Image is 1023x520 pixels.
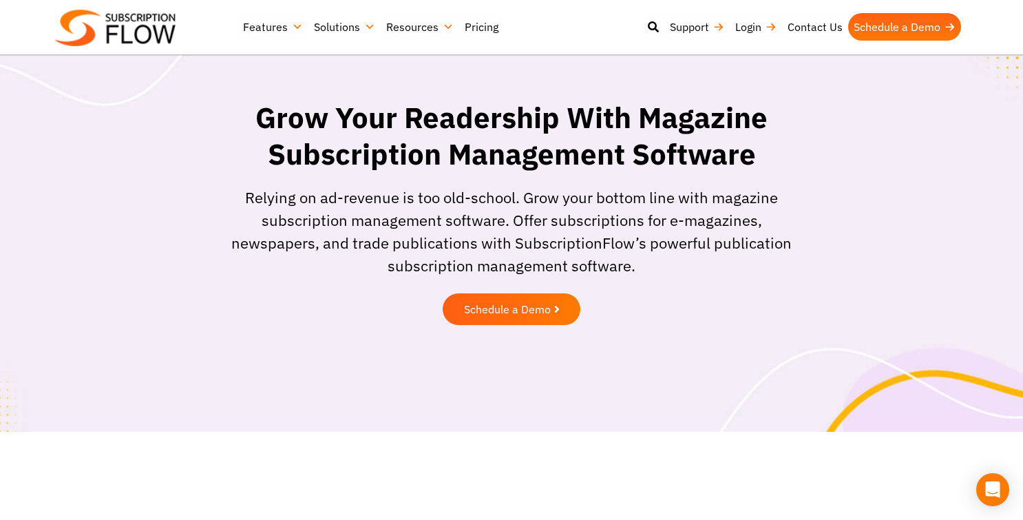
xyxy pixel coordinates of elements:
a: Schedule a Demo [848,13,961,41]
a: Contact Us [782,13,848,41]
span: Schedule a Demo [464,304,551,315]
p: Relying on ad-revenue is too old-school. Grow your bottom line with magazine subscription managem... [226,186,797,277]
img: Subscriptionflow [55,10,176,46]
h1: Grow Your Readership With Magazine Subscription Management Software [226,100,797,172]
a: Schedule a Demo [443,293,580,325]
a: Features [238,13,308,41]
a: Pricing [459,13,504,41]
a: Resources [381,13,459,41]
a: Support [664,13,730,41]
a: Login [730,13,782,41]
a: Solutions [308,13,381,41]
div: Open Intercom Messenger [976,473,1009,506]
